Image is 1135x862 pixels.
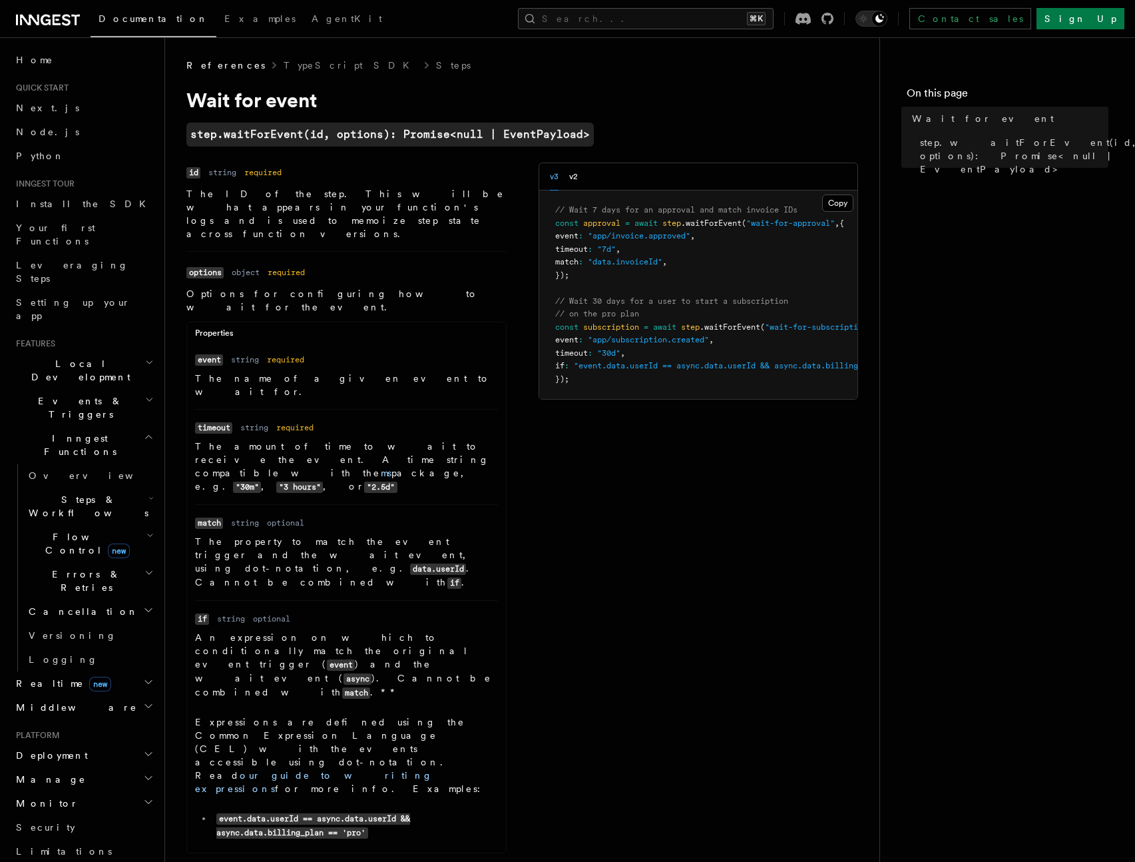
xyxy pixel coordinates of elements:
[555,257,578,266] span: match
[555,348,588,358] span: timeout
[89,677,111,691] span: new
[231,354,259,365] dd: string
[653,322,676,332] span: await
[588,231,690,240] span: "app/invoice.approved"
[216,4,304,36] a: Examples
[11,677,111,690] span: Realtime
[662,257,667,266] span: ,
[186,123,594,147] code: step.waitForEvent(id, options): Promise<null | EventPayload>
[267,518,304,528] dd: optional
[195,354,223,366] code: event
[746,218,835,228] span: "wait-for-approval"
[23,525,156,562] button: Flow Controlnew
[912,112,1054,125] span: Wait for event
[231,518,259,528] dd: string
[267,354,304,365] dd: required
[11,767,156,791] button: Manage
[11,253,156,290] a: Leveraging Steps
[276,422,314,433] dd: required
[11,48,156,72] a: Home
[29,630,116,641] span: Versioning
[195,372,498,398] p: The name of a given event to wait for.
[11,357,145,384] span: Local Development
[16,53,53,67] span: Home
[588,348,592,358] span: :
[588,244,592,254] span: :
[240,422,268,433] dd: string
[690,231,695,240] span: ,
[284,59,417,72] a: TypeScript SDK
[23,647,156,671] a: Logging
[11,96,156,120] a: Next.js
[907,107,1108,131] a: Wait for event
[253,614,290,624] dd: optional
[634,218,658,228] span: await
[447,578,461,589] code: if
[11,120,156,144] a: Node.js
[436,59,471,72] a: Steps
[186,287,507,314] p: Options for configuring how to wait for the event.
[11,216,156,253] a: Your first Functions
[11,695,156,719] button: Middleware
[742,218,746,228] span: (
[195,715,498,795] p: Expressions are defined using the Common Expression Language (CEL) with the events accessible usi...
[11,83,69,93] span: Quick start
[11,352,156,389] button: Local Development
[16,297,130,321] span: Setting up your app
[195,422,232,434] code: timeout
[555,374,569,384] span: });
[16,103,79,113] span: Next.js
[588,257,662,266] span: "data.invoiceId"
[23,493,148,520] span: Steps & Workflows
[915,131,1108,181] a: step.waitForEvent(id, options): Promise<null | EventPayload>
[195,518,223,529] code: match
[578,257,583,266] span: :
[644,322,648,332] span: =
[597,348,620,358] span: "30d"
[23,562,156,600] button: Errors & Retries
[855,11,887,27] button: Toggle dark mode
[555,309,639,318] span: // on the pro plan
[16,199,154,209] span: Install the SDK
[364,482,397,493] code: "2.5d"
[195,535,498,590] p: The property to match the event trigger and the wait event, using dot-notation, e.g. . Cannot be ...
[16,222,95,246] span: Your first Functions
[16,260,128,284] span: Leveraging Steps
[312,13,382,24] span: AgentKit
[342,687,370,699] code: match
[11,389,156,426] button: Events & Triggers
[23,568,144,594] span: Errors & Retries
[16,127,79,137] span: Node.js
[625,218,630,228] span: =
[555,361,565,370] span: if
[23,530,146,557] span: Flow Control
[11,773,86,786] span: Manage
[555,296,788,306] span: // Wait 30 days for a user to start a subscription
[555,270,569,280] span: });
[11,179,75,189] span: Inngest tour
[616,244,620,254] span: ,
[588,335,709,344] span: "app/subscription.created"
[11,671,156,695] button: Realtimenew
[11,749,88,762] span: Deployment
[11,426,156,464] button: Inngest Functions
[208,167,236,178] dd: string
[583,322,639,332] span: subscription
[555,231,578,240] span: event
[327,659,355,671] code: event
[555,218,578,228] span: const
[217,614,245,624] dd: string
[186,59,265,72] span: References
[1036,8,1124,29] a: Sign Up
[11,144,156,168] a: Python
[23,600,156,624] button: Cancellation
[233,482,261,493] code: "30m"
[276,482,323,493] code: "3 hours"
[23,464,156,488] a: Overview
[410,564,466,575] code: data.userId
[16,846,112,857] span: Limitations
[268,267,305,278] dd: required
[765,322,872,332] span: "wait-for-subscription"
[343,673,371,685] code: async
[186,267,224,278] code: options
